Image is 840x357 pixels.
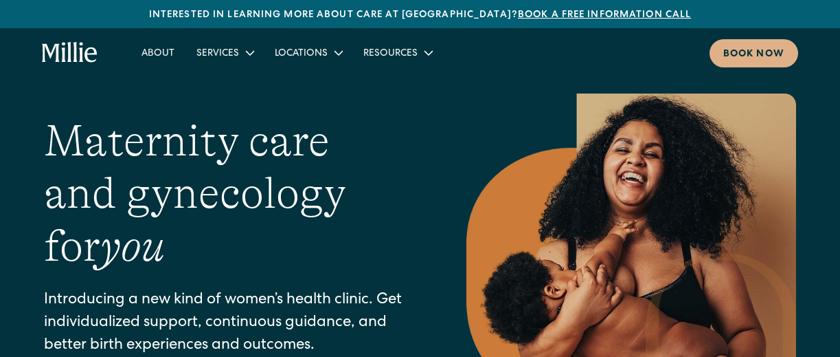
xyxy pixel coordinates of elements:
[275,47,328,61] div: Locations
[185,41,264,64] div: Services
[100,221,165,271] em: you
[723,47,784,62] div: Book now
[196,47,239,61] div: Services
[352,41,442,64] div: Resources
[42,42,98,64] a: home
[44,115,411,273] h1: Maternity care and gynecology for
[710,39,798,67] a: Book now
[518,10,691,20] a: Book a free information call
[130,41,185,64] a: About
[264,41,352,64] div: Locations
[363,47,418,61] div: Resources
